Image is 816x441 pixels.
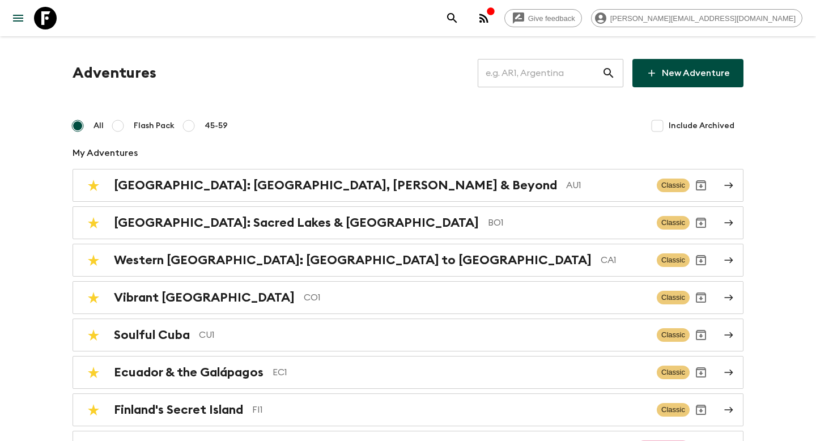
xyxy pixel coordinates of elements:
a: Give feedback [504,9,582,27]
div: [PERSON_NAME][EMAIL_ADDRESS][DOMAIN_NAME] [591,9,802,27]
h2: Soulful Cuba [114,328,190,342]
h1: Adventures [73,62,156,84]
h2: Ecuador & the Galápagos [114,365,263,380]
p: AU1 [566,179,648,192]
p: FI1 [252,403,648,417]
h2: Finland's Secret Island [114,402,243,417]
p: BO1 [488,216,648,230]
a: Western [GEOGRAPHIC_DATA]: [GEOGRAPHIC_DATA] to [GEOGRAPHIC_DATA]CA1ClassicArchive [73,244,743,277]
a: Vibrant [GEOGRAPHIC_DATA]CO1ClassicArchive [73,281,743,314]
p: CA1 [601,253,648,267]
a: Soulful CubaCU1ClassicArchive [73,319,743,351]
h2: Vibrant [GEOGRAPHIC_DATA] [114,290,295,305]
button: Archive [690,324,712,346]
a: [GEOGRAPHIC_DATA]: [GEOGRAPHIC_DATA], [PERSON_NAME] & BeyondAU1ClassicArchive [73,169,743,202]
span: Classic [657,179,690,192]
button: Archive [690,398,712,421]
p: CU1 [199,328,648,342]
input: e.g. AR1, Argentina [478,57,602,89]
a: Ecuador & the GalápagosEC1ClassicArchive [73,356,743,389]
button: Archive [690,361,712,384]
span: Classic [657,291,690,304]
button: Archive [690,211,712,234]
a: Finland's Secret IslandFI1ClassicArchive [73,393,743,426]
button: search adventures [441,7,464,29]
button: Archive [690,286,712,309]
p: EC1 [273,366,648,379]
a: New Adventure [632,59,743,87]
a: [GEOGRAPHIC_DATA]: Sacred Lakes & [GEOGRAPHIC_DATA]BO1ClassicArchive [73,206,743,239]
button: Archive [690,249,712,272]
p: CO1 [304,291,648,304]
span: Flash Pack [134,120,175,132]
span: Give feedback [522,14,581,23]
span: Include Archived [669,120,734,132]
h2: [GEOGRAPHIC_DATA]: Sacred Lakes & [GEOGRAPHIC_DATA] [114,215,479,230]
span: All [93,120,104,132]
button: Archive [690,174,712,197]
span: Classic [657,366,690,379]
span: Classic [657,216,690,230]
span: Classic [657,253,690,267]
h2: [GEOGRAPHIC_DATA]: [GEOGRAPHIC_DATA], [PERSON_NAME] & Beyond [114,178,557,193]
span: [PERSON_NAME][EMAIL_ADDRESS][DOMAIN_NAME] [604,14,802,23]
span: Classic [657,328,690,342]
span: Classic [657,403,690,417]
button: menu [7,7,29,29]
p: My Adventures [73,146,743,160]
span: 45-59 [205,120,228,132]
h2: Western [GEOGRAPHIC_DATA]: [GEOGRAPHIC_DATA] to [GEOGRAPHIC_DATA] [114,253,592,268]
